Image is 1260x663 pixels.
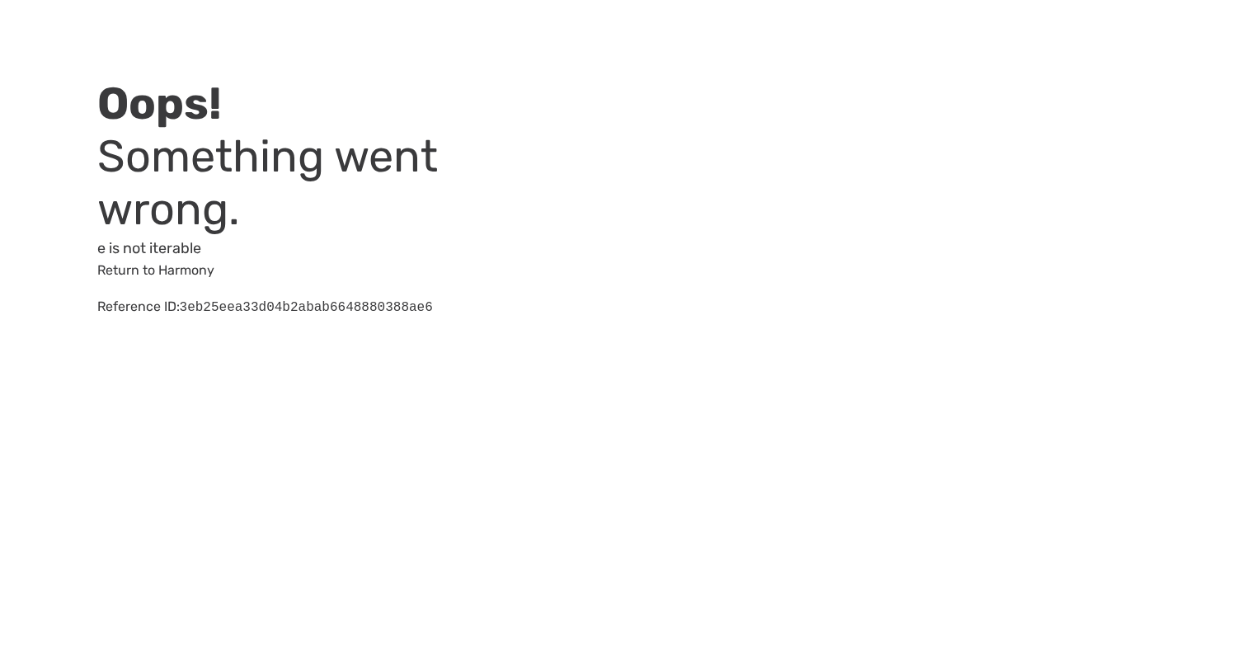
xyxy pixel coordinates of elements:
[97,78,582,130] h2: Oops!
[97,130,582,236] h3: Something went wrong.
[97,236,582,261] p: e is not iterable
[97,262,214,278] a: Return to Harmony
[97,297,582,317] div: Reference ID:
[180,300,433,315] pre: 3eb25eea33d04b2abab6648880388ae6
